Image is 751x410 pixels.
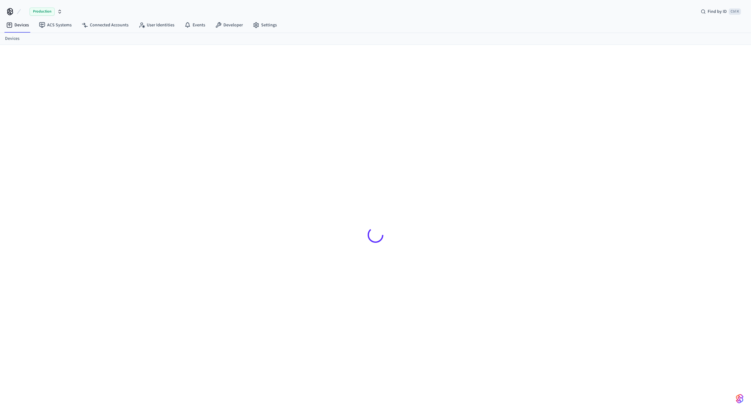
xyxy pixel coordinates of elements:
[210,19,248,31] a: Developer
[5,35,19,42] a: Devices
[30,8,55,16] span: Production
[34,19,77,31] a: ACS Systems
[179,19,210,31] a: Events
[696,6,746,17] div: Find by IDCtrl K
[729,8,741,15] span: Ctrl K
[134,19,179,31] a: User Identities
[77,19,134,31] a: Connected Accounts
[248,19,282,31] a: Settings
[708,8,727,15] span: Find by ID
[1,19,34,31] a: Devices
[736,394,743,404] img: SeamLogoGradient.69752ec5.svg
